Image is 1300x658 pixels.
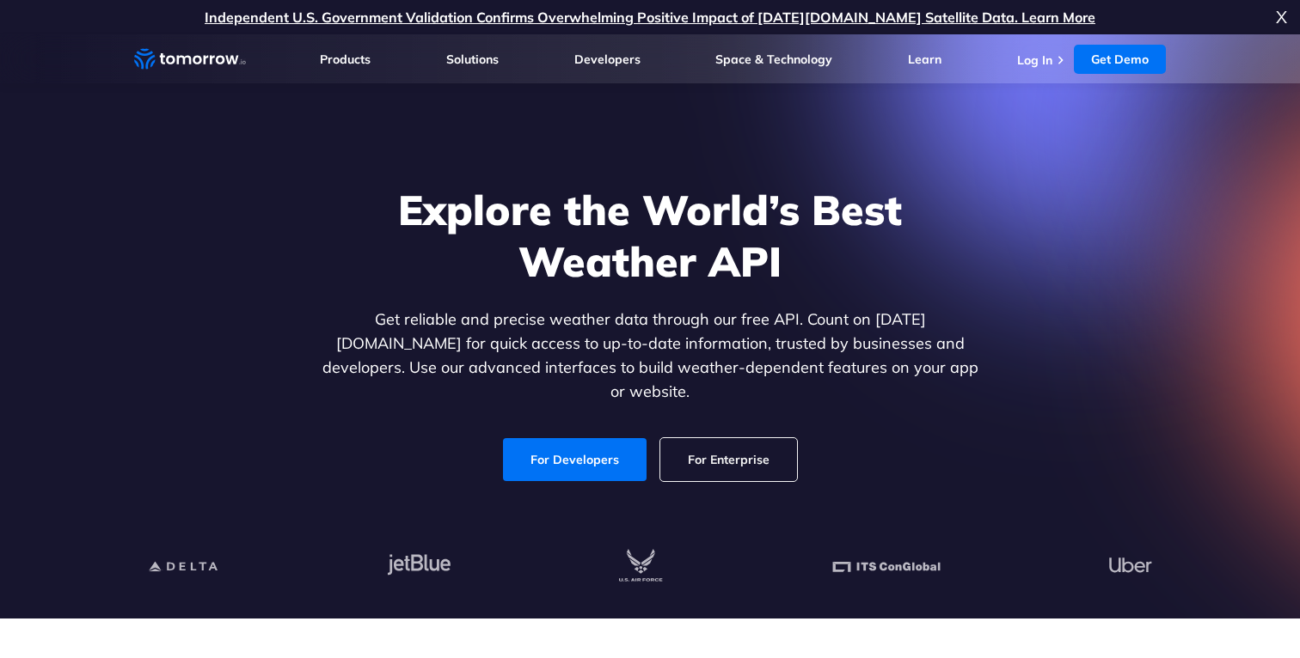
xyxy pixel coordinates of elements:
[660,438,797,481] a: For Enterprise
[1017,52,1052,68] a: Log In
[134,46,246,72] a: Home link
[574,52,641,67] a: Developers
[908,52,941,67] a: Learn
[320,52,371,67] a: Products
[1074,45,1166,74] a: Get Demo
[503,438,647,481] a: For Developers
[446,52,499,67] a: Solutions
[318,308,982,404] p: Get reliable and precise weather data through our free API. Count on [DATE][DOMAIN_NAME] for quic...
[318,184,982,287] h1: Explore the World’s Best Weather API
[205,9,1095,26] a: Independent U.S. Government Validation Confirms Overwhelming Positive Impact of [DATE][DOMAIN_NAM...
[715,52,832,67] a: Space & Technology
